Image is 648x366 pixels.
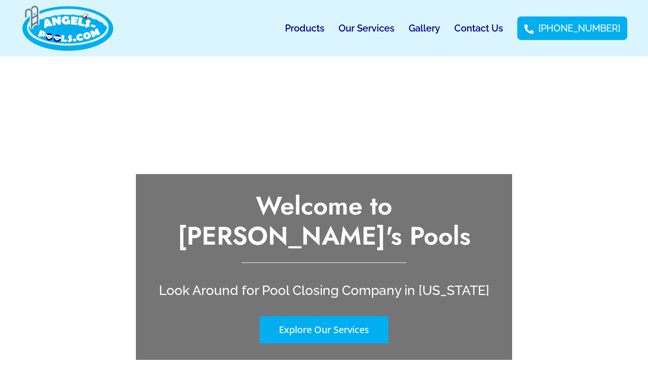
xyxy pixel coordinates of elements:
[260,316,388,343] a: Explore Our Services
[285,17,503,39] nav: Menu
[409,17,440,39] a: Gallery
[524,21,620,35] a: [PHONE_NUMBER]
[536,21,620,35] span: [PHONE_NUMBER]
[279,325,369,334] span: Explore Our Services
[454,17,503,39] a: Contact Us
[285,17,324,39] a: Products
[339,17,395,39] a: Our Services
[152,191,496,251] h1: Welcome to [PERSON_NAME]'s Pools
[152,284,496,297] h2: Look Around for Pool Closing Company in [US_STATE]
